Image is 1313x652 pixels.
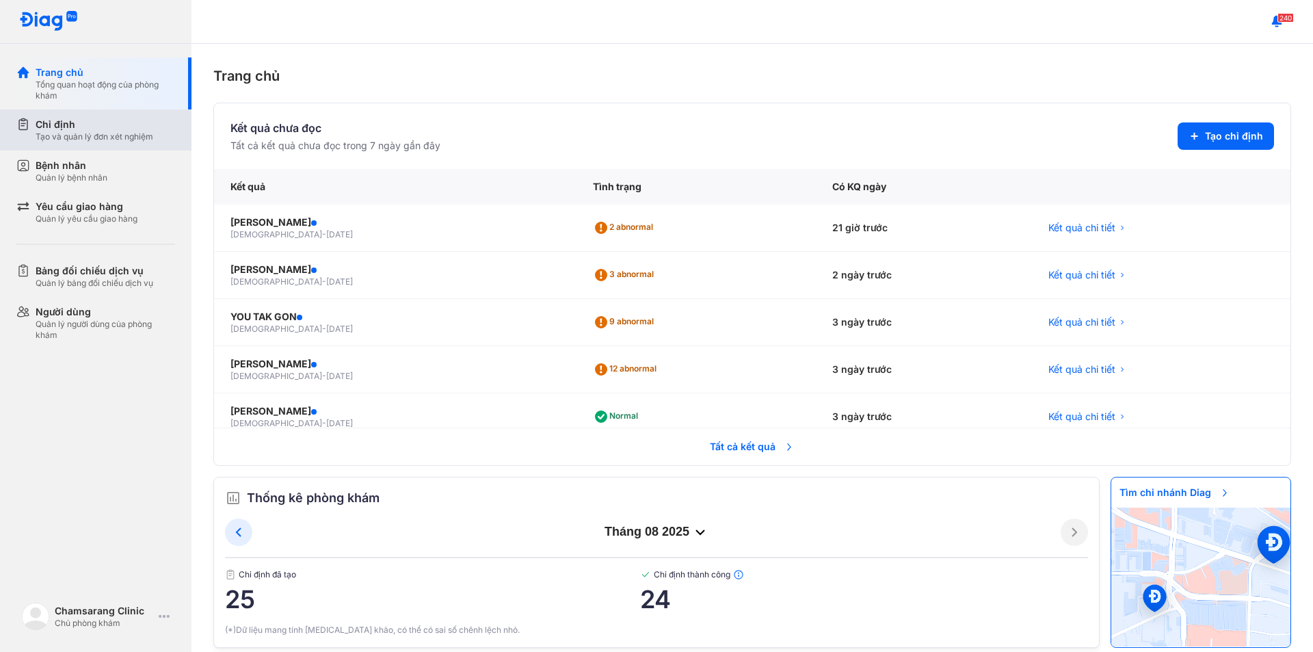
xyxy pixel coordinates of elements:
span: [DATE] [326,324,353,334]
span: Thống kê phòng khám [247,488,380,508]
div: tháng 08 2025 [252,524,1061,540]
img: logo [22,603,49,630]
span: - [322,418,326,428]
div: Tình trạng [576,169,816,205]
span: Chỉ định thành công [640,569,1088,580]
div: 3 ngày trước [816,299,1031,346]
div: Bảng đối chiếu dịch vụ [36,264,153,278]
div: Normal [593,406,644,428]
div: (*)Dữ liệu mang tính [MEDICAL_DATA] khảo, có thể có sai số chênh lệch nhỏ. [225,624,1088,636]
div: Tạo và quản lý đơn xét nghiệm [36,131,153,142]
img: order.5a6da16c.svg [225,490,241,506]
span: [DEMOGRAPHIC_DATA] [230,324,322,334]
div: Tổng quan hoạt động của phòng khám [36,79,175,101]
span: Kết quả chi tiết [1048,363,1115,376]
div: Chamsarang Clinic [55,604,153,618]
img: checked-green.01cc79e0.svg [640,569,651,580]
div: Quản lý bệnh nhân [36,172,107,183]
div: Trang chủ [36,66,175,79]
div: 2 ngày trước [816,252,1031,299]
div: 21 giờ trước [816,205,1031,252]
div: [PERSON_NAME] [230,404,560,418]
span: - [322,229,326,239]
span: [DATE] [326,229,353,239]
div: Yêu cầu giao hàng [36,200,137,213]
div: [PERSON_NAME] [230,357,560,371]
span: - [322,371,326,381]
span: 240 [1277,13,1294,23]
div: Chủ phòng khám [55,618,153,629]
img: document.50c4cfd0.svg [225,569,236,580]
div: YOU TAK GON [230,310,560,324]
span: Kết quả chi tiết [1048,221,1115,235]
div: Quản lý người dùng của phòng khám [36,319,175,341]
img: logo [19,11,78,32]
span: [DATE] [326,371,353,381]
span: [DEMOGRAPHIC_DATA] [230,418,322,428]
div: 3 ngày trước [816,393,1031,441]
span: Kết quả chi tiết [1048,315,1115,329]
span: [DEMOGRAPHIC_DATA] [230,371,322,381]
button: Tạo chỉ định [1178,122,1274,150]
span: [DEMOGRAPHIC_DATA] [230,276,322,287]
span: 24 [640,586,1088,613]
span: Tạo chỉ định [1205,129,1263,143]
span: [DATE] [326,418,353,428]
span: Kết quả chi tiết [1048,410,1115,423]
span: [DATE] [326,276,353,287]
div: [PERSON_NAME] [230,263,560,276]
span: - [322,324,326,334]
div: 3 ngày trước [816,346,1031,393]
div: Quản lý bảng đối chiếu dịch vụ [36,278,153,289]
span: Tìm chi nhánh Diag [1111,478,1238,508]
div: [PERSON_NAME] [230,216,560,229]
div: Có KQ ngày [816,169,1031,205]
div: 9 abnormal [593,311,659,333]
div: Bệnh nhân [36,159,107,172]
span: [DEMOGRAPHIC_DATA] [230,229,322,239]
div: Người dùng [36,305,175,319]
img: info.7e716105.svg [733,569,744,580]
span: Kết quả chi tiết [1048,268,1115,282]
span: - [322,276,326,287]
div: Trang chủ [213,66,1291,86]
div: Kết quả [214,169,576,205]
span: Chỉ định đã tạo [225,569,640,580]
span: 25 [225,586,640,613]
div: Chỉ định [36,118,153,131]
div: 3 abnormal [593,264,659,286]
div: 2 abnormal [593,217,659,239]
div: Tất cả kết quả chưa đọc trong 7 ngày gần đây [230,139,440,153]
span: Tất cả kết quả [702,432,803,462]
div: Kết quả chưa đọc [230,120,440,136]
div: 12 abnormal [593,358,662,380]
div: Quản lý yêu cầu giao hàng [36,213,137,224]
